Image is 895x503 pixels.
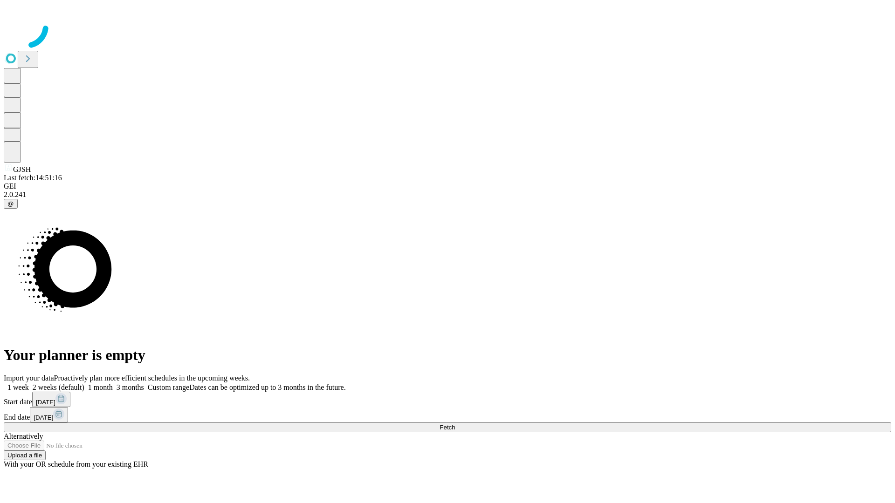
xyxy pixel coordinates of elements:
[88,383,113,391] span: 1 month
[4,407,891,422] div: End date
[4,347,891,364] h1: Your planner is empty
[4,460,148,468] span: With your OR schedule from your existing EHR
[30,407,68,422] button: [DATE]
[4,422,891,432] button: Fetch
[4,374,54,382] span: Import your data
[54,374,250,382] span: Proactively plan more efficient schedules in the upcoming weeks.
[7,200,14,207] span: @
[4,182,891,190] div: GEI
[189,383,345,391] span: Dates can be optimized up to 3 months in the future.
[148,383,189,391] span: Custom range
[33,383,84,391] span: 2 weeks (default)
[36,399,55,406] span: [DATE]
[4,432,43,440] span: Alternatively
[4,199,18,209] button: @
[117,383,144,391] span: 3 months
[7,383,29,391] span: 1 week
[34,414,53,421] span: [DATE]
[4,190,891,199] div: 2.0.241
[32,392,70,407] button: [DATE]
[13,165,31,173] span: GJSH
[4,392,891,407] div: Start date
[4,174,62,182] span: Last fetch: 14:51:16
[4,450,46,460] button: Upload a file
[440,424,455,431] span: Fetch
